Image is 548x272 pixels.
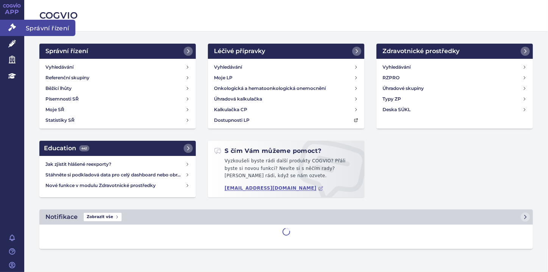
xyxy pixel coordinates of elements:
a: Jak zjistit hlášené reexporty? [42,159,193,170]
h4: Onkologická a hematoonkologická onemocnění [214,85,326,92]
h4: Dostupnosti LP [214,116,250,124]
p: Vyzkoušeli byste rádi další produkty COGVIO? Přáli byste si novou funkci? Nevíte si s něčím rady?... [214,157,358,183]
span: Zobrazit vše [84,213,122,221]
a: RZPRO [379,72,530,83]
a: Referenční skupiny [42,72,193,83]
h4: Statistiky SŘ [45,116,75,124]
a: Vyhledávání [379,62,530,72]
h4: Běžící lhůty [45,85,72,92]
h2: Education [44,144,89,153]
a: Zdravotnické prostředky [376,44,533,59]
h4: Moje LP [214,74,233,82]
h4: Deska SÚKL [383,106,411,113]
a: Deska SÚKL [379,104,530,115]
a: Nové funkce v modulu Zdravotnické prostředky [42,180,193,191]
a: Education442 [39,141,196,156]
h4: Nové funkce v modulu Zdravotnické prostředky [45,182,185,189]
a: Léčivé přípravky [208,44,364,59]
a: Vyhledávání [211,62,361,72]
a: Moje SŘ [42,104,193,115]
h2: Správní řízení [45,47,88,56]
a: Správní řízení [39,44,196,59]
span: Správní řízení [24,20,75,36]
a: NotifikaceZobrazit vše [39,209,533,225]
h4: Jak zjistit hlášené reexporty? [45,160,185,168]
a: Stáhněte si podkladová data pro celý dashboard nebo obrázek grafu v COGVIO App modulu Analytics [42,170,193,180]
h4: Úhradová kalkulačka [214,95,262,103]
h2: Zdravotnické prostředky [383,47,459,56]
h4: Vyhledávání [45,63,73,71]
h4: Referenční skupiny [45,74,89,82]
a: Moje LP [211,72,361,83]
a: [EMAIL_ADDRESS][DOMAIN_NAME] [225,186,323,191]
h4: RZPRO [383,74,400,82]
a: Písemnosti SŘ [42,94,193,104]
h4: Vyhledávání [383,63,411,71]
span: 442 [79,145,89,151]
a: Vyhledávání [42,62,193,72]
a: Typy ZP [379,94,530,104]
h2: COGVIO [39,9,533,22]
h2: S čím Vám můžeme pomoct? [214,147,322,155]
a: Dostupnosti LP [211,115,361,126]
h4: Kalkulačka CP [214,106,247,113]
a: Úhradové skupiny [379,83,530,94]
h4: Úhradové skupiny [383,85,424,92]
a: Úhradová kalkulačka [211,94,361,104]
h4: Vyhledávání [214,63,242,71]
a: Statistiky SŘ [42,115,193,126]
h2: Notifikace [45,212,78,222]
h4: Typy ZP [383,95,401,103]
h4: Písemnosti SŘ [45,95,79,103]
a: Běžící lhůty [42,83,193,94]
a: Kalkulačka CP [211,104,361,115]
h4: Stáhněte si podkladová data pro celý dashboard nebo obrázek grafu v COGVIO App modulu Analytics [45,171,185,179]
a: Onkologická a hematoonkologická onemocnění [211,83,361,94]
h4: Moje SŘ [45,106,64,113]
h2: Léčivé přípravky [214,47,265,56]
